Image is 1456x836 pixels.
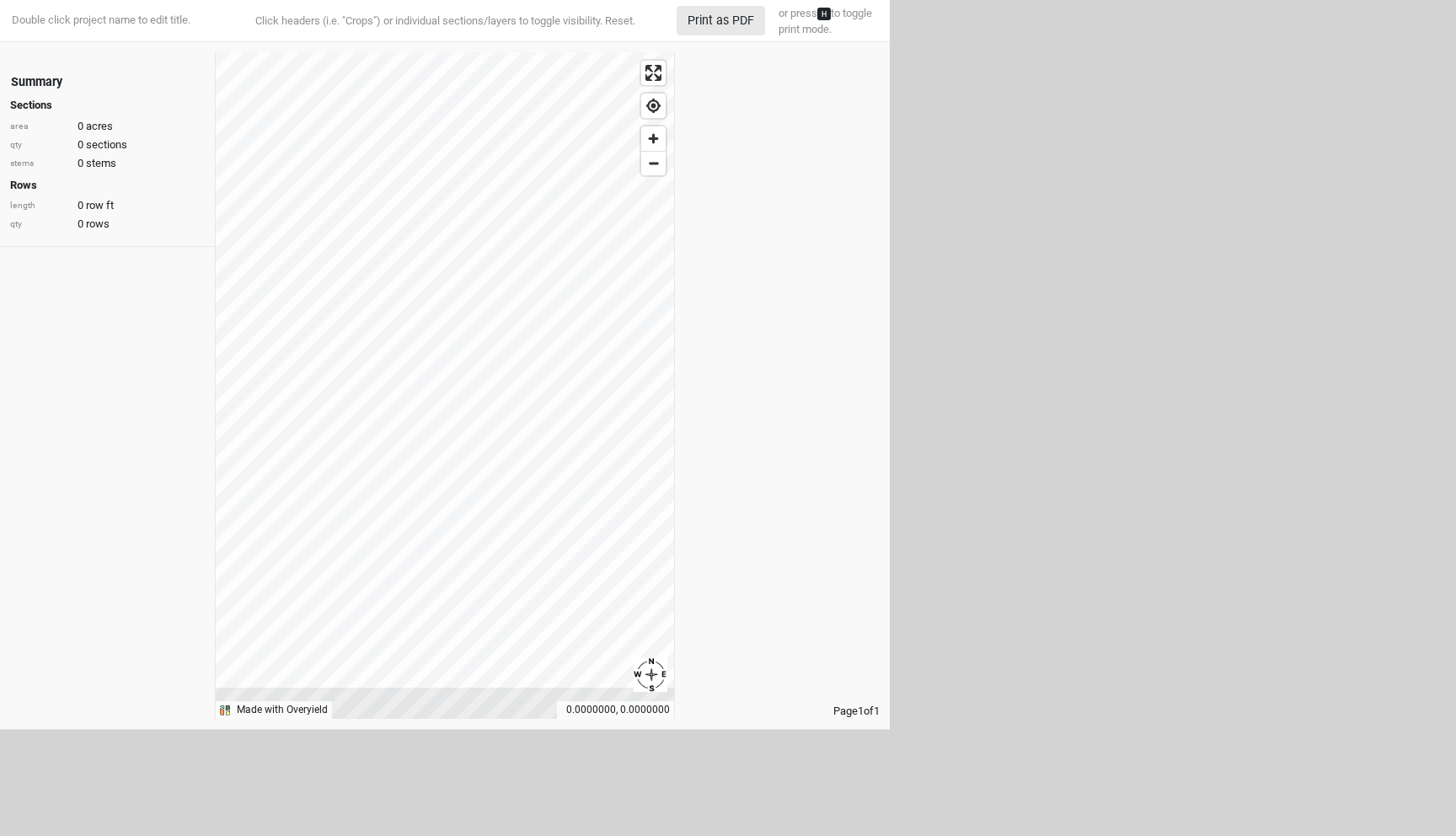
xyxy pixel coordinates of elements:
div: area [10,121,69,133]
span: Zoom out [641,152,666,175]
div: qty [10,218,69,231]
button: Reset. [605,13,635,29]
h4: Sections [10,99,205,112]
span: stems [86,156,116,171]
button: Enter fullscreen [641,61,666,85]
div: Made with Overyield [237,703,328,717]
h4: Rows [10,179,205,192]
div: qty [10,139,69,152]
span: sections [86,137,127,153]
div: stems [10,158,69,170]
div: 0 [10,217,205,232]
div: Summary [11,73,62,91]
button: Find my location [641,94,666,118]
div: 0.0000000, 0.0000000 [557,701,674,719]
button: Zoom out [641,151,666,175]
div: length [10,200,69,212]
div: 0 [10,137,205,153]
kbd: H [817,8,831,20]
button: Zoom in [641,126,666,151]
div: Double click project name to edit title. [8,13,190,28]
button: Print as PDF [677,6,765,35]
span: row ft [86,198,114,213]
span: rows [86,217,110,232]
div: Page 1 of 1 [675,704,890,719]
div: 0 [10,119,205,134]
span: acres [86,119,113,134]
div: 0 [10,198,205,213]
canvas: Map [216,52,674,719]
div: Click headers (i.e. "Crops") or individual sections/layers to toggle visibility. [222,13,668,29]
div: 0 [10,156,205,171]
